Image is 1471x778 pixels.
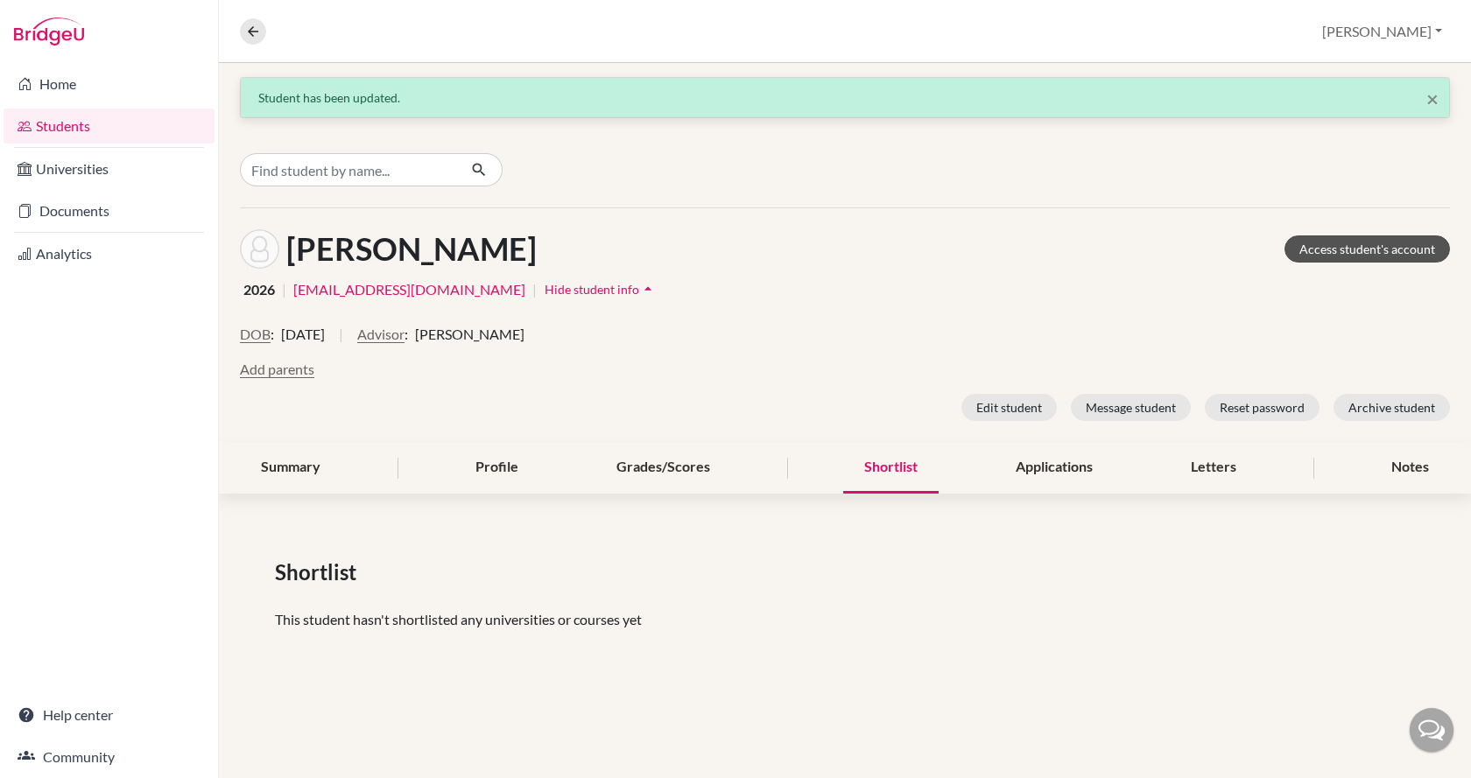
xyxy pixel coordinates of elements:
[240,442,341,494] div: Summary
[39,12,75,28] span: Help
[1426,88,1439,109] button: Close
[293,279,525,300] a: [EMAIL_ADDRESS][DOMAIN_NAME]
[843,442,939,494] div: Shortlist
[1334,394,1450,421] button: Archive student
[275,609,1415,630] p: This student hasn't shortlisted any universities or courses yet
[454,442,539,494] div: Profile
[286,230,537,268] h1: [PERSON_NAME]
[240,359,314,380] button: Add parents
[271,324,274,345] span: :
[639,280,657,298] i: arrow_drop_up
[281,324,325,345] span: [DATE]
[4,151,215,186] a: Universities
[1370,442,1450,494] div: Notes
[1426,86,1439,111] span: ×
[544,276,658,303] button: Hide student infoarrow_drop_up
[1284,235,1450,263] a: Access student's account
[995,442,1114,494] div: Applications
[405,324,408,345] span: :
[1170,442,1257,494] div: Letters
[1205,394,1320,421] button: Reset password
[545,282,639,297] span: Hide student info
[240,324,271,345] button: DOB
[243,279,275,300] span: 2026
[4,193,215,228] a: Documents
[282,279,286,300] span: |
[4,67,215,102] a: Home
[532,279,537,300] span: |
[961,394,1057,421] button: Edit student
[4,236,215,271] a: Analytics
[1314,15,1450,48] button: [PERSON_NAME]
[258,88,1432,107] div: Student has been updated.
[1071,394,1191,421] button: Message student
[4,697,215,732] a: Help center
[240,153,457,186] input: Find student by name...
[14,18,84,46] img: Bridge-U
[4,739,215,774] a: Community
[415,324,524,345] span: [PERSON_NAME]
[357,324,405,345] button: Advisor
[4,109,215,144] a: Students
[275,557,363,588] span: Shortlist
[339,324,343,359] span: |
[240,229,279,269] img: Blanka Napsugár Szabó's avatar
[595,442,731,494] div: Grades/Scores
